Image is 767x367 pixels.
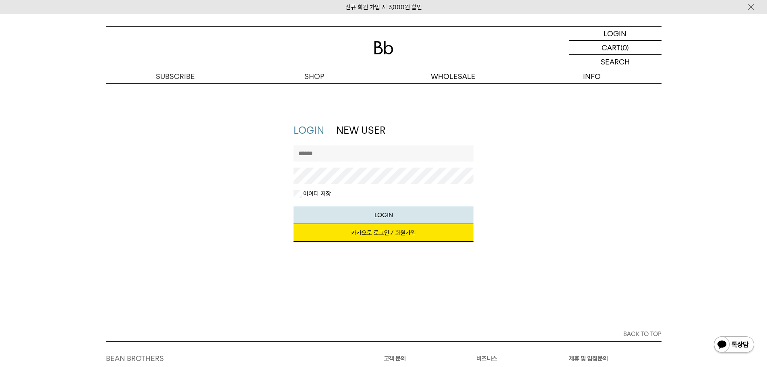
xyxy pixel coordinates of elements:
[106,354,164,363] a: BEAN BROTHERS
[569,41,662,55] a: CART (0)
[384,69,523,83] p: WHOLESALE
[384,354,476,363] p: 고객 문의
[294,124,324,136] a: LOGIN
[106,69,245,83] a: SUBSCRIBE
[245,69,384,83] a: SHOP
[569,27,662,41] a: LOGIN
[302,190,331,198] label: 아이디 저장
[336,124,385,136] a: NEW USER
[106,327,662,341] button: BACK TO TOP
[620,41,629,54] p: (0)
[569,354,662,363] p: 제휴 및 입점문의
[713,336,755,355] img: 카카오톡 채널 1:1 채팅 버튼
[523,69,662,83] p: INFO
[374,41,393,54] img: 로고
[602,41,620,54] p: CART
[294,206,473,224] button: LOGIN
[604,27,626,40] p: LOGIN
[601,55,630,69] p: SEARCH
[294,224,473,242] a: 카카오로 로그인 / 회원가입
[476,354,569,363] p: 비즈니스
[345,4,422,11] a: 신규 회원 가입 시 3,000원 할인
